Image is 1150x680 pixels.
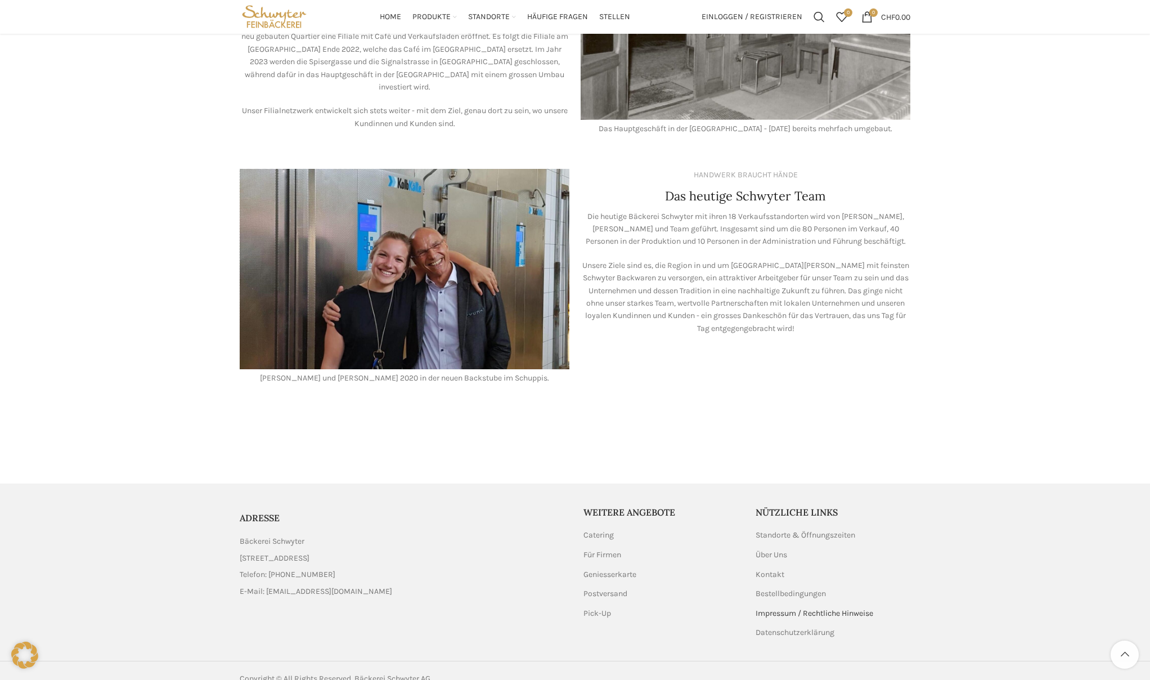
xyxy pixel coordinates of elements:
a: Suchen [808,6,830,28]
a: Site logo [240,11,309,21]
a: Für Firmen [583,549,622,561]
a: 0 CHF0.00 [856,6,916,28]
span: Einloggen / Registrieren [702,13,802,21]
span: CHF [881,12,895,21]
a: Häufige Fragen [527,6,588,28]
a: Scroll to top button [1111,641,1139,669]
a: Standorte [468,6,516,28]
span: Stellen [599,12,630,23]
span: Bäckerei Schwyter [240,535,304,548]
span: [STREET_ADDRESS] [240,552,309,565]
a: List item link [240,569,567,581]
a: Produkte [412,6,457,28]
a: List item link [240,585,567,598]
a: Geniesserkarte [583,569,637,580]
a: Standorte & Öffnungszeiten [756,530,856,541]
span: Unser Filialnetzwerk entwickelt sich stets weiter - mit dem Ziel, genau dort zu sein, wo unsere K... [242,106,568,128]
span: Mit der Neueröffnung der [GEOGRAPHIC_DATA] [GEOGRAPHIC_DATA][PERSON_NAME] entwickelt sich der Tak... [241,7,568,92]
a: Impressum / Rechtliche Hinweise [756,608,874,619]
p: [PERSON_NAME] und [PERSON_NAME] 2020 in der neuen Backstube im Schuppis. [240,372,569,384]
a: Einloggen / Registrieren [696,6,808,28]
span: 0 [844,8,852,17]
a: Catering [583,530,615,541]
a: Stellen [599,6,630,28]
span: Standorte [468,12,510,23]
div: Main navigation [315,6,696,28]
p: Unsere Ziele sind es, die Region in und um [GEOGRAPHIC_DATA][PERSON_NAME] mit feinsten Schwyter B... [581,260,910,335]
span: Das Hauptgeschäft in der [GEOGRAPHIC_DATA] - [DATE] bereits mehrfach umgebaut. [599,124,892,133]
span: Home [380,12,401,23]
h5: Weitere Angebote [583,506,739,518]
span: ADRESSE [240,512,280,524]
h4: Das heutige Schwyter Team [665,187,826,205]
a: Bestellbedingungen [756,588,827,600]
a: Pick-Up [583,608,612,619]
a: Postversand [583,588,628,600]
a: Kontakt [756,569,785,580]
a: Über Uns [756,549,788,561]
span: Produkte [412,12,451,23]
span: Häufige Fragen [527,12,588,23]
div: HANDWERK BRAUCHT HÄNDE [694,169,798,181]
p: Die heutige Bäckerei Schwyter mit ihren 18 Verkaufsstandorten wird von [PERSON_NAME], [PERSON_NAM... [581,211,910,248]
a: Datenschutzerklärung [756,627,835,638]
div: Meine Wunschliste [830,6,853,28]
h5: Nützliche Links [756,506,911,518]
a: Home [380,6,401,28]
span: 0 [869,8,878,17]
a: 0 [830,6,853,28]
bdi: 0.00 [881,12,910,21]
